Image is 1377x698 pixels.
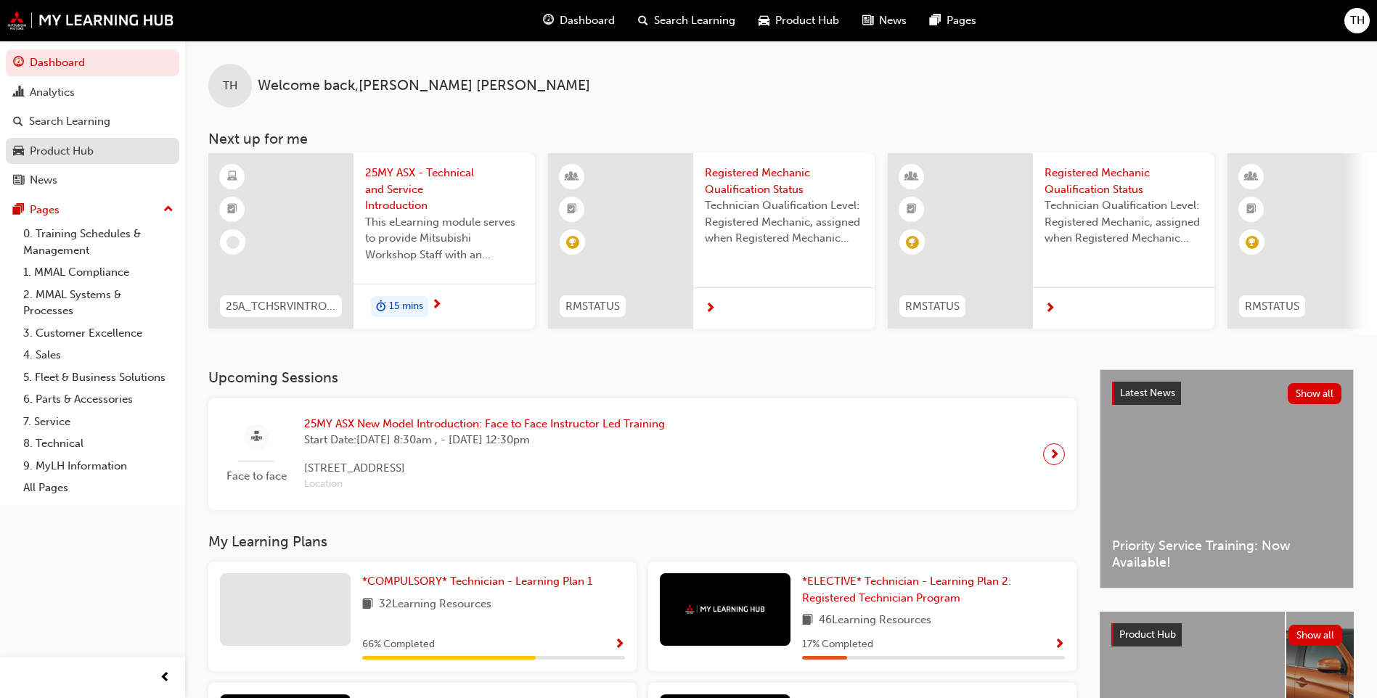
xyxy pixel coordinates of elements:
[13,204,24,217] span: pages-icon
[251,428,262,446] span: sessionType_FACE_TO_FACE-icon
[226,298,336,315] span: 25A_TCHSRVINTRO_M
[907,168,917,186] span: learningResourceType_INSTRUCTOR_LED-icon
[17,261,179,284] a: 1. MMAL Compliance
[759,12,769,30] span: car-icon
[802,573,1065,606] a: *ELECTIVE* Technician - Learning Plan 2: Registered Technician Program
[802,612,813,630] span: book-icon
[17,223,179,261] a: 0. Training Schedules & Management
[705,303,716,316] span: next-icon
[223,78,237,94] span: TH
[1344,8,1370,33] button: TH
[879,12,907,29] span: News
[13,86,24,99] span: chart-icon
[30,202,60,218] div: Pages
[379,596,491,614] span: 32 Learning Resources
[29,113,110,130] div: Search Learning
[362,596,373,614] span: book-icon
[258,78,590,94] span: Welcome back , [PERSON_NAME] [PERSON_NAME]
[30,84,75,101] div: Analytics
[548,153,875,329] a: RMSTATUSRegistered Mechanic Qualification StatusTechnician Qualification Level: Registered Mechan...
[905,298,960,315] span: RMSTATUS
[567,200,577,219] span: booktick-icon
[17,432,179,455] a: 8. Technical
[565,298,620,315] span: RMSTATUS
[1045,165,1203,197] span: Registered Mechanic Qualification Status
[1246,168,1257,186] span: learningResourceType_INSTRUCTOR_LED-icon
[626,6,747,36] a: search-iconSearch Learning
[389,298,423,315] span: 15 mins
[862,12,873,30] span: news-icon
[614,636,625,654] button: Show Progress
[304,476,665,493] span: Location
[1054,636,1065,654] button: Show Progress
[1288,625,1343,646] button: Show all
[6,167,179,194] a: News
[431,299,442,312] span: next-icon
[17,366,179,389] a: 5. Fleet & Business Solutions
[17,388,179,411] a: 6. Parts & Accessories
[775,12,839,29] span: Product Hub
[6,138,179,165] a: Product Hub
[13,115,23,128] span: search-icon
[1350,12,1365,29] span: TH
[6,197,179,223] button: Pages
[365,165,523,214] span: 25MY ASX - Technical and Service Introduction
[6,108,179,135] a: Search Learning
[362,636,435,653] span: 66 % Completed
[930,12,941,30] span: pages-icon
[1111,623,1342,646] a: Product HubShow all
[1045,303,1055,316] span: next-icon
[1120,387,1175,399] span: Latest News
[17,411,179,433] a: 7. Service
[304,416,665,432] span: 25MY ASX New Model Introduction: Face to Face Instructor Led Training
[1045,197,1203,247] span: Technician Qualification Level: Registered Mechanic, assigned when Registered Mechanic modules ha...
[1112,538,1341,570] span: Priority Service Training: Now Available!
[208,369,1076,386] h3: Upcoming Sessions
[1112,382,1341,405] a: Latest NewsShow all
[543,12,554,30] span: guage-icon
[163,200,173,219] span: up-icon
[304,432,665,448] span: Start Date: [DATE] 8:30am , - [DATE] 12:30pm
[220,468,293,485] span: Face to face
[654,12,735,29] span: Search Learning
[17,284,179,322] a: 2. MMAL Systems & Processes
[30,172,57,189] div: News
[802,575,1011,604] span: *ELECTIVE* Technician - Learning Plan 2: Registered Technician Program
[851,6,918,36] a: news-iconNews
[819,612,931,630] span: 46 Learning Resources
[7,11,174,30] img: mmal
[185,131,1377,147] h3: Next up for me
[362,575,592,588] span: *COMPULSORY* Technician - Learning Plan 1
[1119,628,1176,641] span: Product Hub
[220,410,1065,498] a: Face to face25MY ASX New Model Introduction: Face to Face Instructor Led TrainingStart Date:[DATE...
[1288,383,1342,404] button: Show all
[208,153,535,329] a: 25A_TCHSRVINTRO_M25MY ASX - Technical and Service IntroductionThis eLearning module serves to pro...
[1245,298,1299,315] span: RMSTATUS
[13,174,24,187] span: news-icon
[6,79,179,106] a: Analytics
[17,455,179,477] a: 9. MyLH Information
[918,6,988,36] a: pages-iconPages
[208,533,1076,550] h3: My Learning Plans
[747,6,851,36] a: car-iconProduct Hub
[30,143,94,160] div: Product Hub
[566,236,579,249] span: learningRecordVerb_ACHIEVE-icon
[6,49,179,76] a: Dashboard
[304,460,665,477] span: [STREET_ADDRESS]
[365,214,523,263] span: This eLearning module serves to provide Mitsubishi Workshop Staff with an introduction to the 25M...
[531,6,626,36] a: guage-iconDashboard
[13,145,24,158] span: car-icon
[1246,200,1257,219] span: booktick-icon
[560,12,615,29] span: Dashboard
[17,477,179,499] a: All Pages
[705,197,863,247] span: Technician Qualification Level: Registered Mechanic, assigned when Registered Mechanic modules ha...
[1100,369,1354,588] a: Latest NewsShow allPriority Service Training: Now Available!
[567,168,577,186] span: learningResourceType_INSTRUCTOR_LED-icon
[362,573,598,590] a: *COMPULSORY* Technician - Learning Plan 1
[888,153,1214,329] a: RMSTATUSRegistered Mechanic Qualification StatusTechnician Qualification Level: Registered Mechan...
[802,636,873,653] span: 17 % Completed
[13,57,24,70] span: guage-icon
[705,165,863,197] span: Registered Mechanic Qualification Status
[685,604,765,614] img: mmal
